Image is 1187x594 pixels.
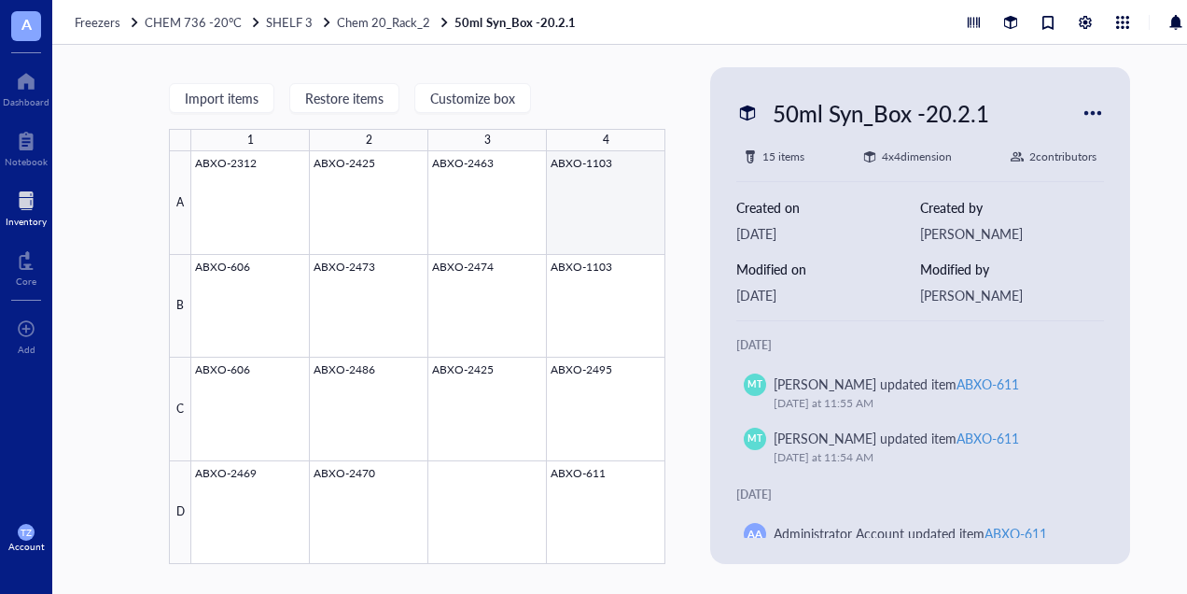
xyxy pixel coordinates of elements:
[21,12,32,35] span: A
[266,14,451,31] a: SHELF 3Chem 20_Rack_2
[430,91,515,106] span: Customize box
[957,429,1019,447] div: ABXO-611
[736,366,1104,420] a: MT[PERSON_NAME] updated itemABXO-611[DATE] at 11:55 AM
[882,148,952,166] div: 4 x 4 dimension
[484,129,491,151] div: 3
[3,96,49,107] div: Dashboard
[337,13,430,31] span: Chem 20_Rack_2
[16,246,36,287] a: Core
[736,259,920,279] div: Modified on
[1029,148,1096,166] div: 2 contributor s
[764,93,998,133] div: 50ml Syn_Box -20.2.1
[5,156,48,167] div: Notebook
[169,358,191,461] div: C
[454,14,579,31] a: 50ml Syn_Box -20.2.1
[736,223,920,244] div: [DATE]
[736,420,1104,474] a: MT[PERSON_NAME] updated itemABXO-611[DATE] at 11:54 AM
[145,14,262,31] a: CHEM 736 -20°C
[774,374,1019,394] div: [PERSON_NAME] updated item
[247,129,254,151] div: 1
[736,516,1104,570] a: AAAdministrator Account updated itemABXO-611
[16,276,36,287] div: Core
[266,13,313,31] span: SHELF 3
[289,83,399,113] button: Restore items
[747,431,761,445] span: MT
[75,13,120,31] span: Freezers
[169,83,274,113] button: Import items
[145,13,242,31] span: CHEM 736 -20°C
[305,91,384,106] span: Restore items
[774,428,1019,448] div: [PERSON_NAME] updated item
[774,523,1047,544] div: Administrator Account updated item
[920,285,1104,305] div: [PERSON_NAME]
[6,186,47,227] a: Inventory
[3,66,49,107] a: Dashboard
[736,285,920,305] div: [DATE]
[414,83,531,113] button: Customize box
[8,541,45,552] div: Account
[75,14,141,31] a: Freezers
[21,527,32,538] span: TZ
[169,461,191,565] div: D
[6,216,47,227] div: Inventory
[18,344,35,355] div: Add
[774,394,1082,413] div: [DATE] at 11:55 AM
[736,197,920,218] div: Created on
[774,448,1082,467] div: [DATE] at 11:54 AM
[985,524,1047,543] div: ABXO-611
[169,255,191,359] div: B
[762,148,804,166] div: 15 items
[5,126,48,167] a: Notebook
[736,336,1104,355] div: [DATE]
[748,527,762,543] span: AA
[366,129,372,151] div: 2
[603,129,609,151] div: 4
[920,197,1104,218] div: Created by
[736,486,1104,504] div: [DATE]
[920,223,1104,244] div: [PERSON_NAME]
[747,377,761,391] span: MT
[957,375,1019,393] div: ABXO-611
[920,259,1104,279] div: Modified by
[185,91,258,106] span: Import items
[169,151,191,255] div: A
